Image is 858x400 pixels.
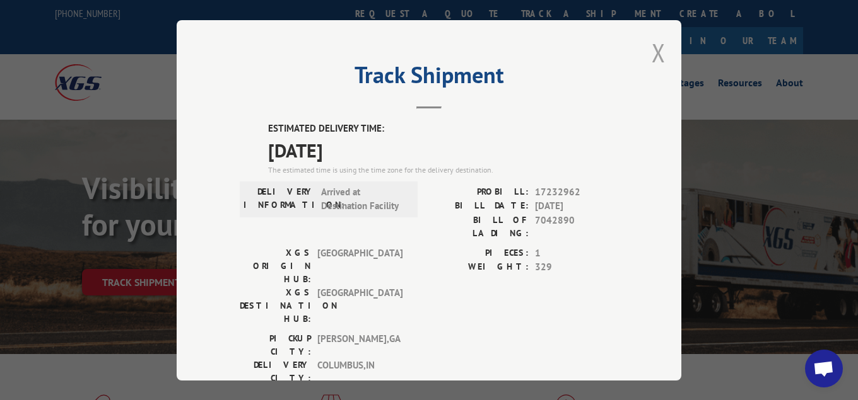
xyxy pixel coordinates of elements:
[535,246,618,260] span: 1
[429,260,529,275] label: WEIGHT:
[240,66,618,90] h2: Track Shipment
[805,350,843,387] div: Open chat
[268,164,618,175] div: The estimated time is using the time zone for the delivery destination.
[535,260,618,275] span: 329
[429,213,529,239] label: BILL OF LADING:
[652,36,666,69] button: Close modal
[317,331,403,358] span: [PERSON_NAME] , GA
[268,122,618,136] label: ESTIMATED DELIVERY TIME:
[240,285,311,325] label: XGS DESTINATION HUB:
[317,246,403,285] span: [GEOGRAPHIC_DATA]
[240,331,311,358] label: PICKUP CITY:
[535,185,618,199] span: 17232962
[244,185,315,213] label: DELIVERY INFORMATION:
[240,358,311,384] label: DELIVERY CITY:
[317,285,403,325] span: [GEOGRAPHIC_DATA]
[429,185,529,199] label: PROBILL:
[429,199,529,214] label: BILL DATE:
[268,135,618,164] span: [DATE]
[317,358,403,384] span: COLUMBUS , IN
[240,246,311,285] label: XGS ORIGIN HUB:
[535,199,618,214] span: [DATE]
[535,213,618,239] span: 7042890
[321,185,406,213] span: Arrived at Destination Facility
[429,246,529,260] label: PIECES:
